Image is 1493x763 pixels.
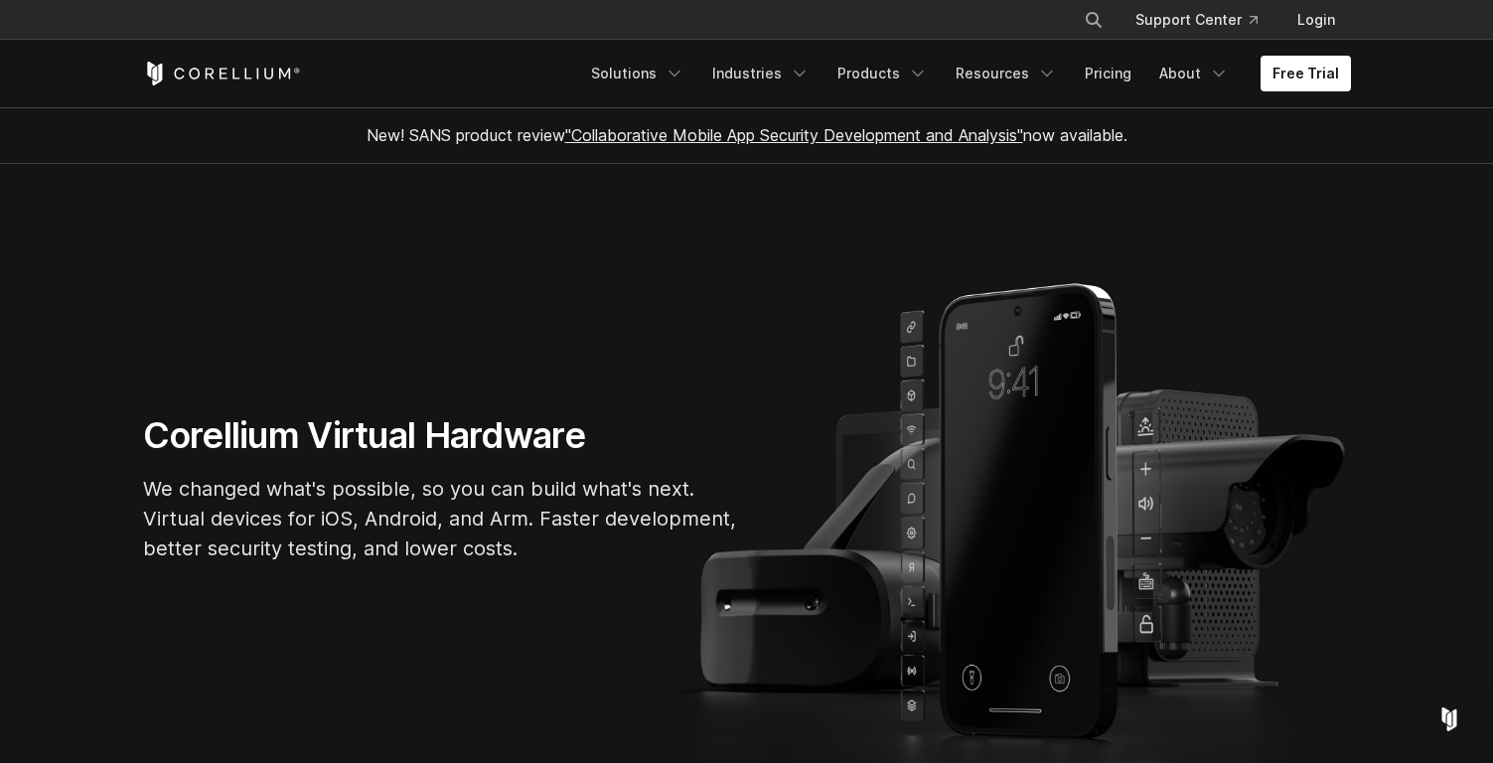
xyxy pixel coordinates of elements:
a: "Collaborative Mobile App Security Development and Analysis" [565,125,1023,145]
a: Corellium Home [143,62,301,85]
a: Resources [944,56,1069,91]
a: Pricing [1073,56,1143,91]
a: Solutions [579,56,696,91]
a: About [1147,56,1241,91]
span: New! SANS product review now available. [367,125,1127,145]
a: Industries [700,56,821,91]
a: Products [825,56,940,91]
div: Open Intercom Messenger [1425,695,1473,743]
a: Login [1281,2,1351,38]
div: Navigation Menu [579,56,1351,91]
div: Navigation Menu [1060,2,1351,38]
a: Free Trial [1261,56,1351,91]
h1: Corellium Virtual Hardware [143,413,739,458]
p: We changed what's possible, so you can build what's next. Virtual devices for iOS, Android, and A... [143,474,739,563]
button: Search [1076,2,1112,38]
a: Support Center [1120,2,1273,38]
